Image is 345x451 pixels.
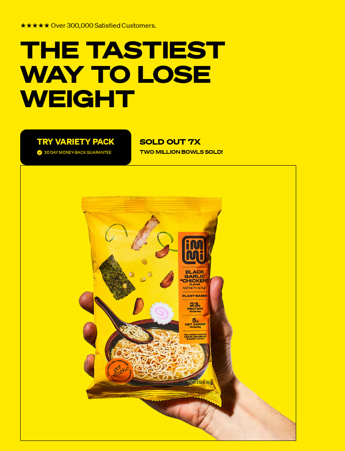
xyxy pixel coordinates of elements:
p: TRY VARIETY PACK [37,138,114,146]
h1: THE TASTIEST WAY TO LOSE WEIGHT [20,40,295,113]
p: SOLD OUT 7X [140,137,201,148]
p: ★★★★★ Over 300,000 Satisfied Customers. [20,21,157,31]
button: TRY VARIETY PACK30 DAY MONEY-BACK GUARANTEE [20,129,131,165]
p: 30 DAY MONEY-BACK GUARANTEE [44,148,111,157]
div: Slide 1 [20,165,296,441]
div: Carousel slides [20,165,296,441]
img: Hand holding a vibrant yellow packet of plant-based black garlic ramen noodles. [21,166,296,440]
p: TWO MILLION BOWLS SOLD! [140,148,223,158]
